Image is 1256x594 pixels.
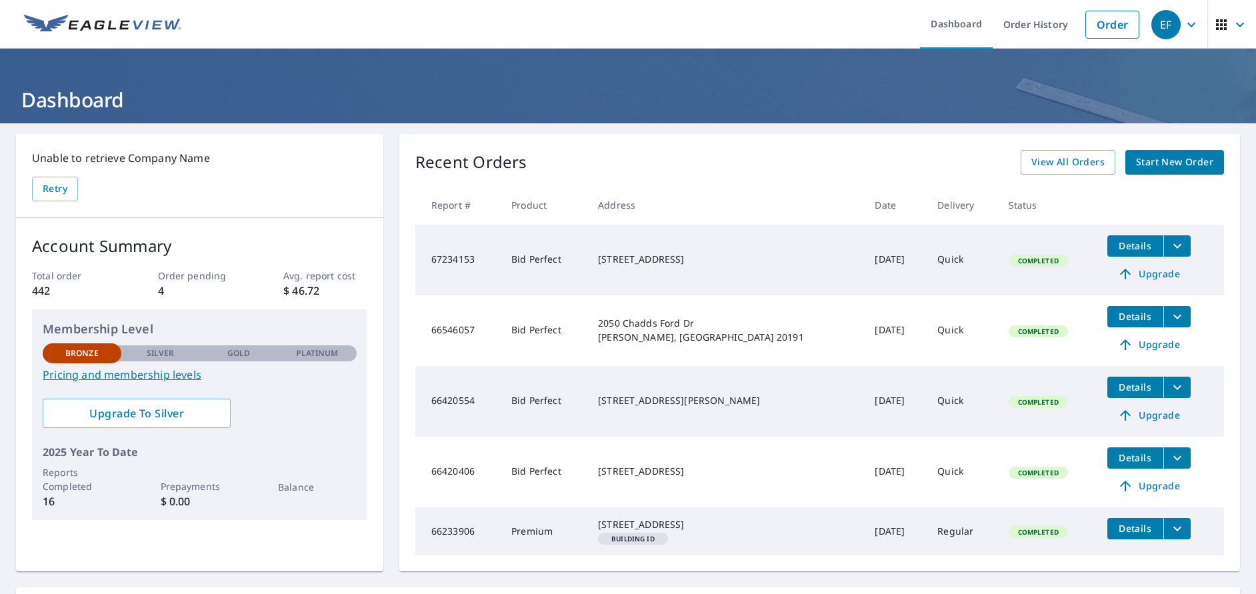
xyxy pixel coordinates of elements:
a: Upgrade To Silver [43,399,231,428]
a: Start New Order [1125,150,1224,175]
a: View All Orders [1021,150,1115,175]
span: Completed [1010,468,1067,477]
td: Regular [927,507,997,555]
th: Date [864,185,927,225]
span: Upgrade To Silver [53,406,220,421]
td: Bid Perfect [501,295,587,366]
p: Recent Orders [415,150,527,175]
button: detailsBtn-66233906 [1107,518,1163,539]
a: Order [1085,11,1139,39]
div: EF [1151,10,1181,39]
button: filesDropdownBtn-66233906 [1163,518,1191,539]
td: Bid Perfect [501,437,587,507]
span: Upgrade [1115,478,1183,494]
td: [DATE] [864,366,927,437]
p: 2025 Year To Date [43,444,357,460]
h1: Dashboard [16,86,1240,113]
div: [STREET_ADDRESS][PERSON_NAME] [598,394,853,407]
button: Retry [32,177,78,201]
td: Bid Perfect [501,366,587,437]
button: filesDropdownBtn-66420406 [1163,447,1191,469]
span: Upgrade [1115,266,1183,282]
p: $ 46.72 [283,283,367,299]
a: Upgrade [1107,334,1191,355]
td: Quick [927,295,997,366]
button: filesDropdownBtn-66546057 [1163,306,1191,327]
span: Upgrade [1115,407,1183,423]
td: 66233906 [415,507,501,555]
p: Account Summary [32,234,367,258]
span: Details [1115,381,1155,393]
td: Quick [927,437,997,507]
span: View All Orders [1031,154,1105,171]
button: filesDropdownBtn-67234153 [1163,235,1191,257]
p: 442 [32,283,116,299]
th: Report # [415,185,501,225]
span: Details [1115,239,1155,252]
span: Completed [1010,256,1067,265]
td: 66420406 [415,437,501,507]
td: Bid Perfect [501,225,587,295]
th: Product [501,185,587,225]
p: Membership Level [43,320,357,338]
p: 4 [158,283,242,299]
p: Reports Completed [43,465,121,493]
div: 2050 Chadds Ford Dr [PERSON_NAME], [GEOGRAPHIC_DATA] 20191 [598,317,853,343]
td: 67234153 [415,225,501,295]
td: Quick [927,225,997,295]
p: Avg. report cost [283,269,367,283]
div: [STREET_ADDRESS] [598,465,853,478]
p: Prepayments [161,479,239,493]
span: Completed [1010,397,1067,407]
p: Platinum [296,347,338,359]
td: Premium [501,507,587,555]
span: Start New Order [1136,154,1213,171]
td: [DATE] [864,437,927,507]
p: Bronze [65,347,99,359]
th: Delivery [927,185,997,225]
a: Pricing and membership levels [43,367,357,383]
button: detailsBtn-67234153 [1107,235,1163,257]
p: Unable to retrieve Company Name [32,150,367,166]
p: Silver [147,347,175,359]
td: [DATE] [864,507,927,555]
em: Building ID [611,535,655,542]
div: [STREET_ADDRESS] [598,518,853,531]
p: 16 [43,493,121,509]
p: Balance [278,480,357,494]
a: Upgrade [1107,475,1191,497]
span: Completed [1010,327,1067,336]
button: detailsBtn-66420406 [1107,447,1163,469]
td: Quick [927,366,997,437]
td: 66420554 [415,366,501,437]
button: detailsBtn-66420554 [1107,377,1163,398]
span: Completed [1010,527,1067,537]
a: Upgrade [1107,263,1191,285]
th: Address [587,185,864,225]
button: filesDropdownBtn-66420554 [1163,377,1191,398]
span: Upgrade [1115,337,1183,353]
span: Details [1115,451,1155,464]
a: Upgrade [1107,405,1191,426]
p: Total order [32,269,116,283]
td: [DATE] [864,225,927,295]
img: EV Logo [24,15,181,35]
div: [STREET_ADDRESS] [598,253,853,266]
button: detailsBtn-66546057 [1107,306,1163,327]
p: Order pending [158,269,242,283]
th: Status [998,185,1097,225]
span: Details [1115,522,1155,535]
p: $ 0.00 [161,493,239,509]
p: Gold [227,347,250,359]
td: [DATE] [864,295,927,366]
span: Details [1115,310,1155,323]
td: 66546057 [415,295,501,366]
span: Retry [43,181,67,197]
